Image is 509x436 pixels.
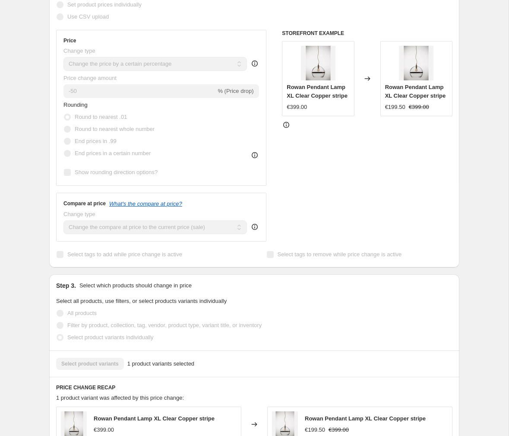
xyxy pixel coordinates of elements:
div: help [250,59,259,68]
span: 1 product variant was affected by this price change: [56,395,184,401]
h2: Step 3. [56,281,76,290]
span: Select all products, use filters, or select products variants individually [56,298,227,304]
span: Show rounding direction options? [75,169,158,175]
span: Use CSV upload [67,13,109,20]
h6: PRICE CHANGE RECAP [56,384,452,391]
span: End prices in a certain number [75,150,151,156]
span: Rowan Pendant Lamp XL Clear Copper stripe [287,84,348,99]
strike: €399.00 [409,103,429,111]
div: €399.00 [287,103,307,111]
span: Change type [63,48,95,54]
span: Select tags to remove while price change is active [278,251,402,258]
span: Rowan Pendant Lamp XL Clear Copper stripe [385,84,446,99]
span: All products [67,310,97,316]
span: Change type [63,211,95,217]
div: €199.50 [385,103,405,111]
span: % (Price drop) [218,88,253,94]
span: Select tags to add while price change is active [67,251,182,258]
span: Price change amount [63,75,117,81]
div: €399.00 [94,426,114,434]
span: Filter by product, collection, tag, vendor, product type, variant title, or inventory [67,322,262,328]
span: End prices in .99 [75,138,117,144]
span: Select product variants individually [67,334,153,341]
span: Rowan Pendant Lamp XL Clear Copper stripe [305,415,426,422]
span: Rowan Pendant Lamp XL Clear Copper stripe [94,415,215,422]
img: LA101343_80x.jpg [301,46,335,80]
button: What's the compare at price? [109,200,182,207]
p: Select which products should change in price [79,281,192,290]
h6: STOREFRONT EXAMPLE [282,30,452,37]
span: Set product prices individually [67,1,142,8]
div: help [250,223,259,231]
h3: Compare at price [63,200,106,207]
img: LA101343_80x.jpg [399,46,433,80]
span: Rounding [63,102,88,108]
div: €199.50 [305,426,325,434]
span: Round to nearest .01 [75,114,127,120]
strike: €399.00 [329,426,349,434]
span: 1 product variants selected [127,360,194,368]
input: -15 [63,84,216,98]
span: Round to nearest whole number [75,126,155,132]
h3: Price [63,37,76,44]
